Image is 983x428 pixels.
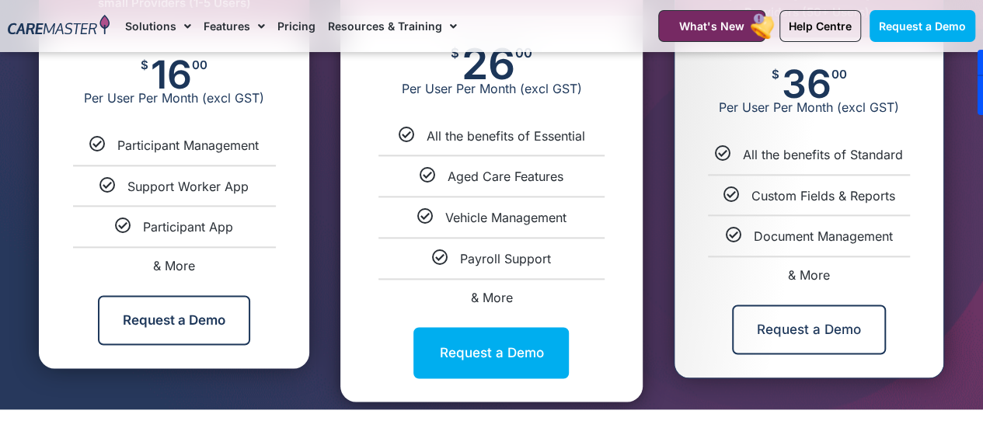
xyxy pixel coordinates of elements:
[679,19,744,33] span: What's New
[788,267,830,283] span: & More
[831,68,846,80] span: 00
[470,290,512,305] span: & More
[444,210,566,225] span: Vehicle Management
[771,68,779,80] span: $
[98,295,250,345] a: Request a Demo
[879,19,966,33] span: Request a Demo
[789,19,852,33] span: Help Centre
[151,59,192,90] span: 16
[451,47,459,60] span: $
[751,188,894,204] span: Custom Fields & Reports
[39,90,309,106] span: Per User Per Month (excl GST)
[117,137,259,153] span: Participant Management
[779,10,861,42] a: Help Centre
[732,304,886,354] a: Request a Demo
[426,128,584,144] span: All the benefits of Essential
[781,68,831,99] span: 36
[143,219,233,235] span: Participant App
[141,59,148,71] span: $
[753,228,892,244] span: Document Management
[153,258,195,273] span: & More
[448,169,563,184] span: Aged Care Features
[413,327,569,378] a: Request a Demo
[460,251,551,266] span: Payroll Support
[127,179,249,194] span: Support Worker App
[675,99,943,115] span: Per User Per Month (excl GST)
[870,10,975,42] a: Request a Demo
[462,47,515,81] span: 26
[340,81,642,96] span: Per User Per Month (excl GST)
[743,147,903,162] span: All the benefits of Standard
[8,15,110,37] img: CareMaster Logo
[515,47,532,60] span: 00
[658,10,765,42] a: What's New
[192,59,207,71] span: 00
